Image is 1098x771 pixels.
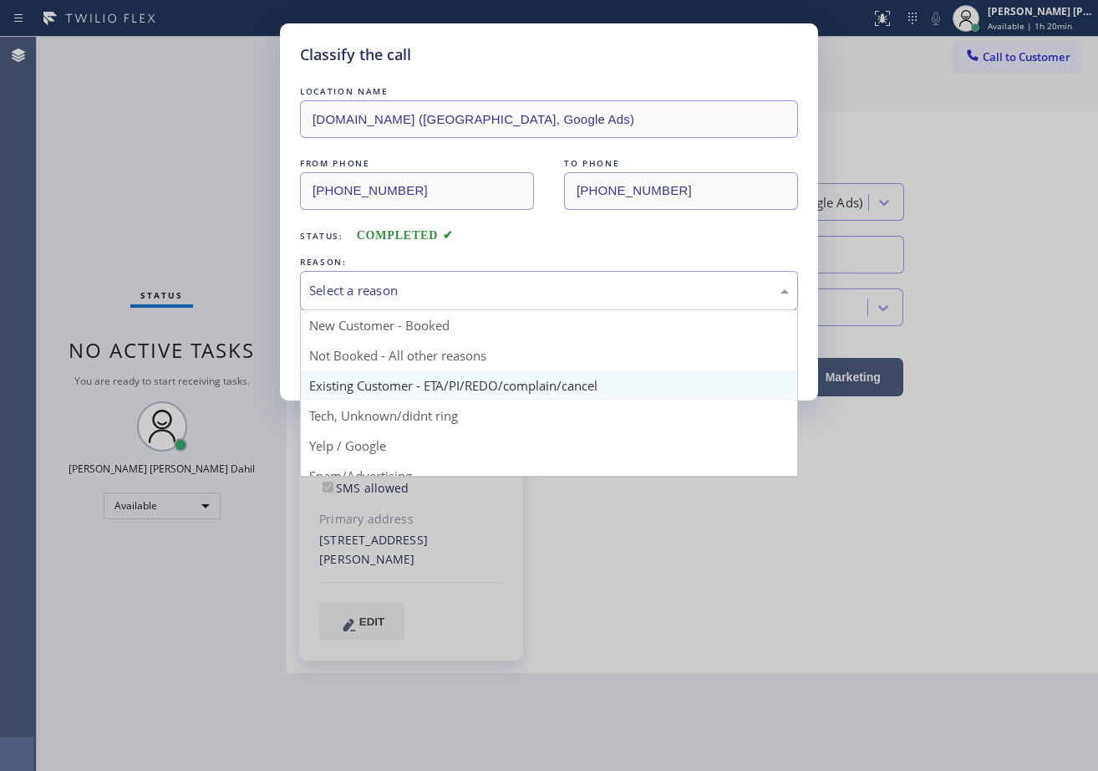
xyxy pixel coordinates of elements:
[301,461,797,491] div: Spam/Advertising
[564,172,798,210] input: To phone
[300,230,343,242] span: Status:
[301,401,797,431] div: Tech, Unknown/didnt ring
[300,253,798,271] div: REASON:
[309,281,789,300] div: Select a reason
[300,172,534,210] input: From phone
[300,43,411,66] h5: Classify the call
[300,83,798,100] div: LOCATION NAME
[301,370,797,401] div: Existing Customer - ETA/PI/REDO/complain/cancel
[300,155,534,172] div: FROM PHONE
[564,155,798,172] div: TO PHONE
[301,431,797,461] div: Yelp / Google
[301,340,797,370] div: Not Booked - All other reasons
[357,229,454,242] span: COMPLETED
[301,310,797,340] div: New Customer - Booked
